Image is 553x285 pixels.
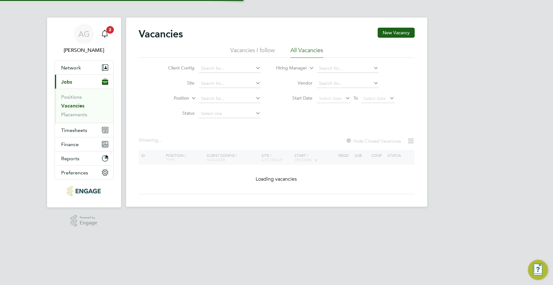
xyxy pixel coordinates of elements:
label: Hiring Manager [271,65,307,71]
li: Vacancies I follow [230,47,275,58]
button: Finance [55,137,113,151]
span: Reports [61,156,79,162]
a: Powered byEngage [71,215,97,227]
span: Jobs [61,79,72,85]
a: 2 [98,24,111,44]
label: Status [158,110,194,116]
a: Positions [61,94,82,100]
label: Hide Closed Vacancies [346,138,401,144]
span: Powered by [80,215,97,220]
span: Network [61,65,81,71]
span: Preferences [61,170,88,176]
span: Finance [61,141,79,147]
span: Timesheets [61,127,87,133]
input: Search for... [317,64,379,73]
span: Engage [80,220,97,226]
span: ... [158,137,162,143]
a: Placements [61,112,87,118]
button: Engage Resource Center [528,260,548,280]
a: AG[PERSON_NAME] [55,24,114,54]
input: Search for... [317,79,379,88]
span: 2 [106,26,114,34]
span: Select date [363,96,386,101]
span: Ajay Gandhi [55,47,114,54]
button: Network [55,61,113,74]
label: Vendor [276,80,312,86]
span: Select date [319,96,342,101]
label: Start Date [276,95,312,101]
button: New Vacancy [378,28,415,38]
a: Vacancies [61,103,84,109]
label: Client Config [158,65,194,71]
input: Search for... [199,64,261,73]
div: Jobs [55,89,113,123]
label: Position [153,95,189,101]
img: carbonrecruitment-logo-retina.png [67,186,101,196]
input: Search for... [199,79,261,88]
button: Timesheets [55,123,113,137]
input: Select one [199,109,261,118]
a: Go to home page [55,186,114,196]
button: Reports [55,151,113,165]
div: Showing [139,137,163,144]
button: Preferences [55,166,113,179]
span: AG [78,30,90,38]
li: All Vacancies [290,47,323,58]
input: Search for... [199,94,261,103]
h2: Vacancies [139,28,183,40]
button: Jobs [55,75,113,89]
span: To [352,94,360,102]
label: Site [158,80,194,86]
nav: Main navigation [47,18,121,207]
